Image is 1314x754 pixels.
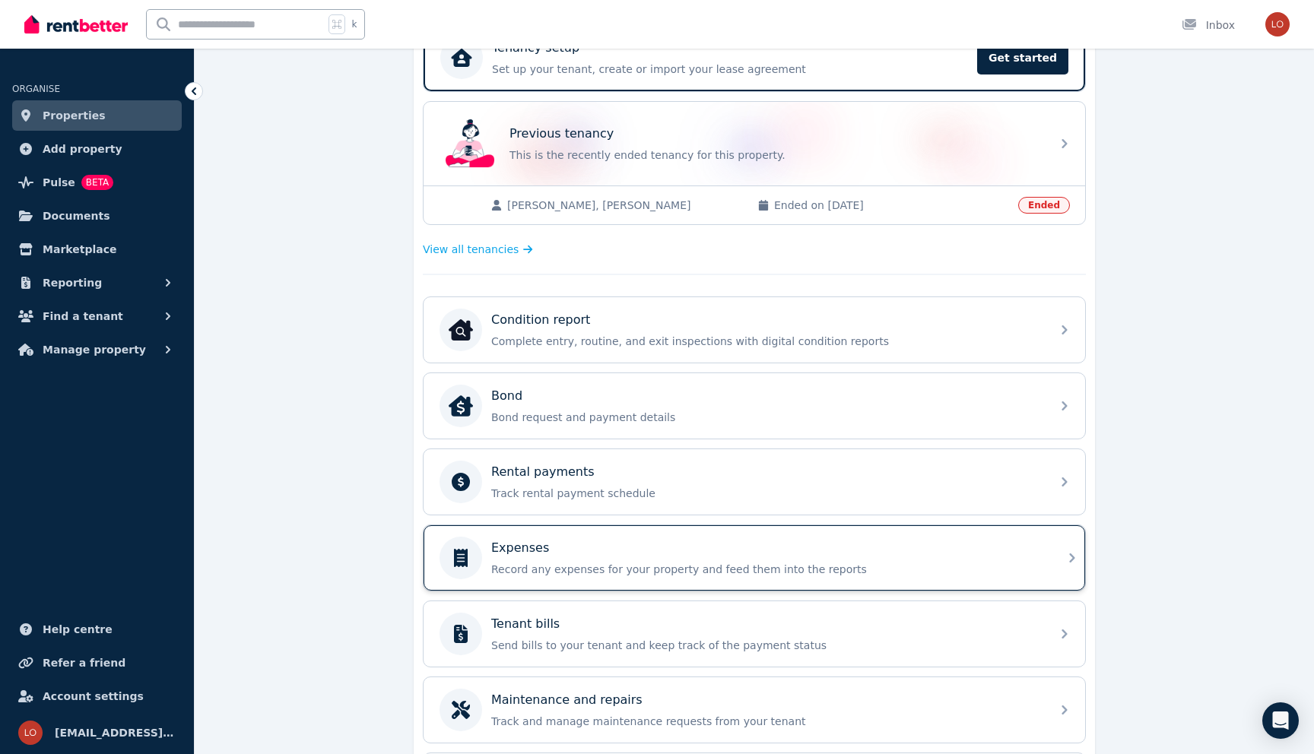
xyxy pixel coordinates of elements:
span: View all tenancies [423,242,519,257]
span: Help centre [43,620,113,638]
p: Bond [491,387,522,405]
span: Reporting [43,274,102,292]
button: Manage property [12,334,182,365]
p: Previous tenancy [509,125,614,143]
a: Marketplace [12,234,182,265]
a: Documents [12,201,182,231]
p: Complete entry, routine, and exit inspections with digital condition reports [491,334,1042,349]
button: Reporting [12,268,182,298]
span: Manage property [43,341,146,359]
img: Previous tenancy [446,119,494,168]
a: Properties [12,100,182,131]
p: Tenant bills [491,615,560,633]
a: Condition reportCondition reportComplete entry, routine, and exit inspections with digital condit... [424,297,1085,363]
a: ExpensesRecord any expenses for your property and feed them into the reports [424,525,1085,591]
img: local.pmanagement@gmail.com [1265,12,1290,36]
a: Add property [12,134,182,164]
img: local.pmanagement@gmail.com [18,721,43,745]
p: Track rental payment schedule [491,486,1042,501]
span: Documents [43,207,110,225]
a: Maintenance and repairsTrack and manage maintenance requests from your tenant [424,677,1085,743]
span: BETA [81,175,113,190]
div: Open Intercom Messenger [1262,702,1299,739]
a: Tenancy setupSet up your tenant, create or import your lease agreementGet started [424,24,1085,91]
p: Set up your tenant, create or import your lease agreement [492,62,968,77]
div: Inbox [1182,17,1235,33]
a: Previous tenancyPrevious tenancyThis is the recently ended tenancy for this property. [424,102,1085,185]
span: ORGANISE [12,84,60,94]
span: Add property [43,140,122,158]
p: Condition report [491,311,590,329]
a: BondBondBond request and payment details [424,373,1085,439]
p: Expenses [491,539,549,557]
a: PulseBETA [12,167,182,198]
span: Find a tenant [43,307,123,325]
p: This is the recently ended tenancy for this property. [509,147,1042,163]
p: Send bills to your tenant and keep track of the payment status [491,638,1042,653]
a: Tenant billsSend bills to your tenant and keep track of the payment status [424,601,1085,667]
p: Track and manage maintenance requests from your tenant [491,714,1042,729]
img: Bond [449,394,473,418]
span: [PERSON_NAME], [PERSON_NAME] [507,198,742,213]
img: RentBetter [24,13,128,36]
span: Marketplace [43,240,116,258]
a: Refer a friend [12,648,182,678]
p: Bond request and payment details [491,410,1042,425]
p: Maintenance and repairs [491,691,643,709]
a: View all tenancies [423,242,533,257]
span: k [351,18,357,30]
span: Properties [43,106,106,125]
span: Account settings [43,687,144,705]
button: Find a tenant [12,301,182,331]
a: Account settings [12,681,182,711]
a: Rental paymentsTrack rental payment schedule [424,449,1085,515]
p: Record any expenses for your property and feed them into the reports [491,562,1042,577]
span: Ended [1018,197,1070,214]
img: Condition report [449,318,473,342]
span: Refer a friend [43,654,125,672]
span: Ended on [DATE] [774,198,1009,213]
span: Get started [977,41,1068,74]
span: Pulse [43,173,75,192]
p: Rental payments [491,463,595,481]
a: Help centre [12,614,182,645]
span: [EMAIL_ADDRESS][DOMAIN_NAME] [55,724,176,742]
